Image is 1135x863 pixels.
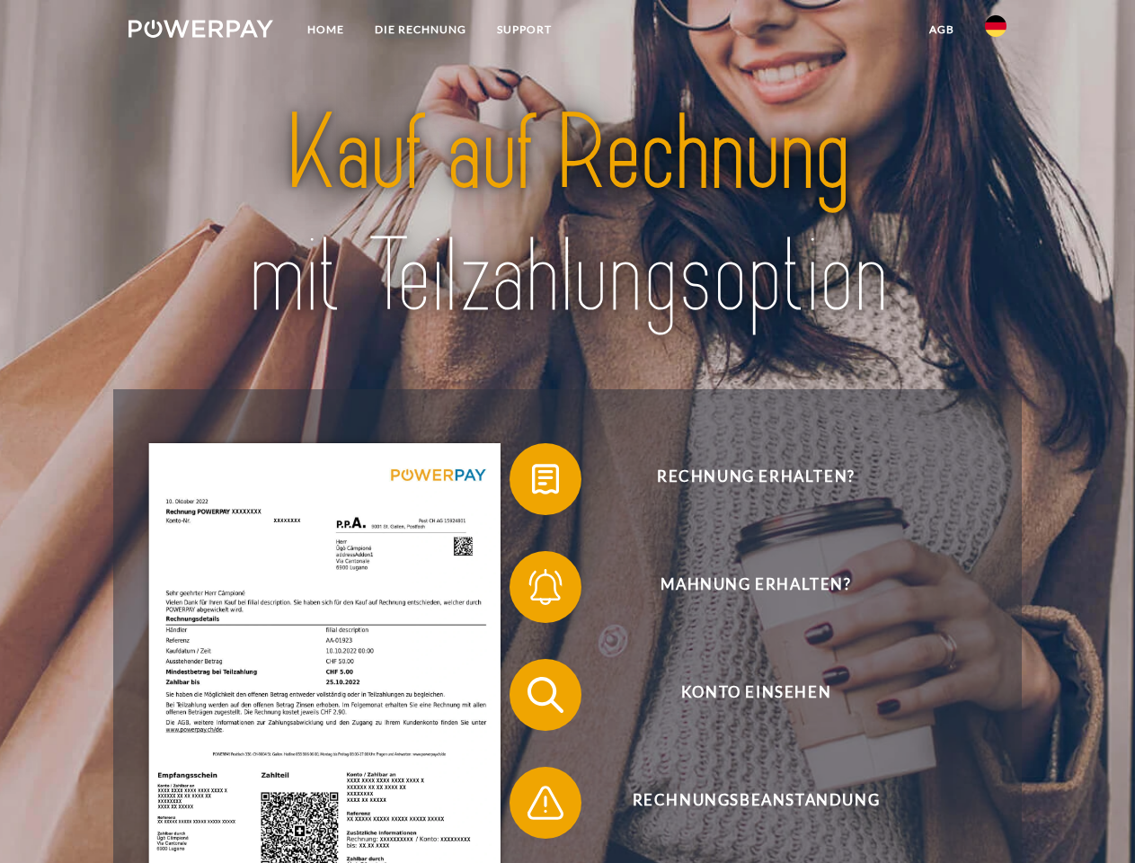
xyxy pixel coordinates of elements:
span: Mahnung erhalten? [536,551,976,623]
span: Rechnung erhalten? [536,443,976,515]
img: qb_bill.svg [523,457,568,502]
a: SUPPORT [482,13,567,46]
button: Rechnung erhalten? [510,443,977,515]
a: agb [914,13,970,46]
a: DIE RECHNUNG [359,13,482,46]
img: logo-powerpay-white.svg [129,20,273,38]
img: qb_bell.svg [523,565,568,609]
span: Konto einsehen [536,659,976,731]
img: de [985,15,1006,37]
img: qb_warning.svg [523,780,568,825]
img: title-powerpay_de.svg [172,86,963,344]
button: Mahnung erhalten? [510,551,977,623]
span: Rechnungsbeanstandung [536,767,976,839]
button: Rechnungsbeanstandung [510,767,977,839]
button: Konto einsehen [510,659,977,731]
img: qb_search.svg [523,672,568,717]
a: Home [292,13,359,46]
